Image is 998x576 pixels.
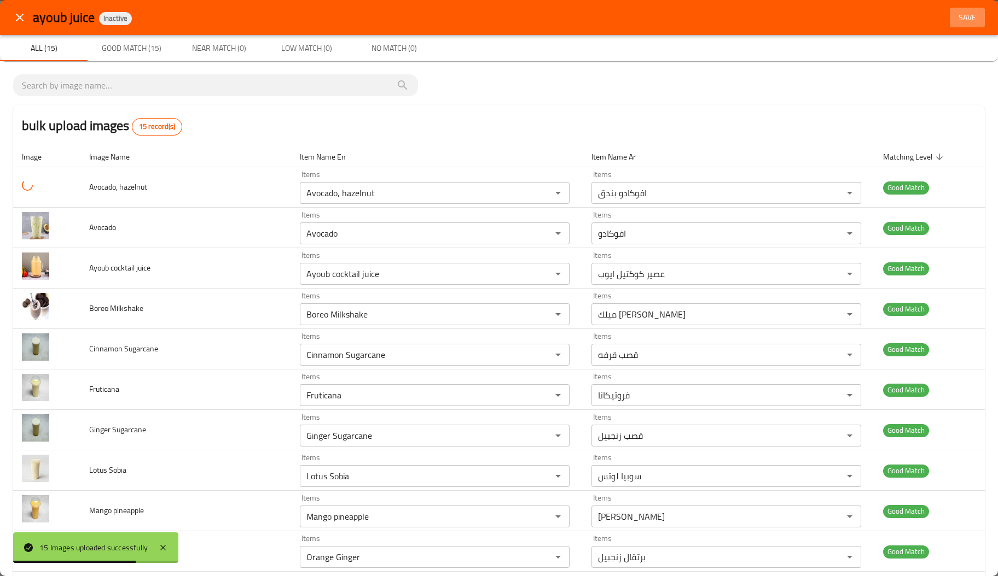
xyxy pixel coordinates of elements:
button: Open [842,226,857,241]
th: Image [13,146,80,167]
span: Good Match [883,181,929,194]
span: Save [954,11,980,25]
button: Open [550,185,566,201]
img: Boreo Milkshake [22,293,49,320]
span: Avocado, hazelnut [89,180,147,194]
button: Open [842,468,857,484]
img: Lotus Sobia [22,455,49,482]
button: Open [550,549,566,565]
button: Open [842,387,857,403]
button: Open [842,347,857,362]
span: Ginger Sugarcane [89,422,146,437]
button: Open [550,307,566,322]
span: Boreo Milkshake [89,301,143,315]
span: Lotus Sobia [89,463,126,477]
button: Open [550,468,566,484]
span: Ayoub cocktail juice [89,261,150,275]
button: Open [842,307,857,322]
span: 15 record(s) [132,121,182,132]
button: close [7,4,33,31]
span: Fruticana [89,382,119,396]
button: Open [550,387,566,403]
button: Open [842,266,857,281]
span: Cinnamon Sugarcane [89,342,158,356]
input: search [22,77,409,94]
h2: bulk upload images [22,116,182,136]
span: ayoub juice [33,5,95,30]
div: 15 Images uploaded successfully [39,542,148,554]
img: Fruticana [22,374,49,401]
img: Avocado [22,212,49,239]
img: Cinnamon Sugarcane [22,333,49,361]
span: Image Name [89,150,144,163]
button: Save [950,8,985,28]
span: Good Match [883,384,929,396]
button: Open [842,185,857,201]
span: No Match (0) [357,42,431,55]
span: Good Match [883,545,929,558]
span: Low Match (0) [269,42,344,55]
button: Open [550,347,566,362]
span: All (15) [7,42,81,55]
button: Open [842,549,857,565]
span: Inactive [99,14,132,23]
button: Open [550,509,566,524]
button: Open [842,428,857,443]
button: Open [550,226,566,241]
span: Mango pineapple [89,503,144,518]
button: Open [842,509,857,524]
span: Good Match [883,262,929,275]
th: Item Name En [291,146,583,167]
span: Good Match [883,303,929,315]
span: Good Match [883,505,929,518]
img: Ginger Sugarcane [22,414,49,442]
span: Good Match (15) [94,42,169,55]
th: Item Name Ar [583,146,874,167]
span: Good Match [883,424,929,437]
span: Matching Level [883,150,947,163]
img: Ayoub cocktail juice [22,252,49,280]
div: Total records count [132,118,182,136]
span: Good Match [883,222,929,234]
span: Good Match [883,465,929,477]
span: Good Match [883,343,929,356]
button: Open [550,428,566,443]
span: Avocado [89,220,116,234]
button: Open [550,266,566,281]
div: Inactive [99,12,132,25]
img: Mango pineapple [22,495,49,522]
span: Near Match (0) [182,42,256,55]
